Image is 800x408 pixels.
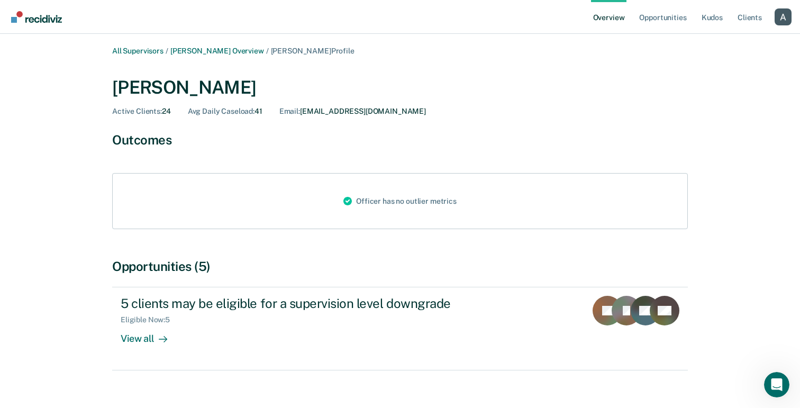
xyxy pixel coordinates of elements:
div: View all [121,324,180,345]
div: 5 clients may be eligible for a supervision level downgrade [121,296,492,311]
span: Email : [279,107,300,115]
div: 24 [112,107,171,116]
div: Eligible Now : 5 [121,315,178,324]
iframe: Intercom live chat [764,372,789,397]
div: Opportunities (5) [112,259,688,274]
span: [PERSON_NAME] Profile [271,47,354,55]
div: Officer has no outlier metrics [335,174,465,229]
img: Recidiviz [11,11,62,23]
span: Avg Daily Caseload : [188,107,254,115]
a: All Supervisors [112,47,163,55]
div: [PERSON_NAME] [112,77,688,98]
span: / [264,47,271,55]
span: / [163,47,170,55]
div: 41 [188,107,262,116]
a: 5 clients may be eligible for a supervision level downgradeEligible Now:5View all [112,287,688,370]
span: Active Clients : [112,107,162,115]
a: [PERSON_NAME] Overview [170,47,264,55]
button: Profile dropdown button [775,8,792,25]
div: [EMAIL_ADDRESS][DOMAIN_NAME] [279,107,426,116]
div: Outcomes [112,132,688,148]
